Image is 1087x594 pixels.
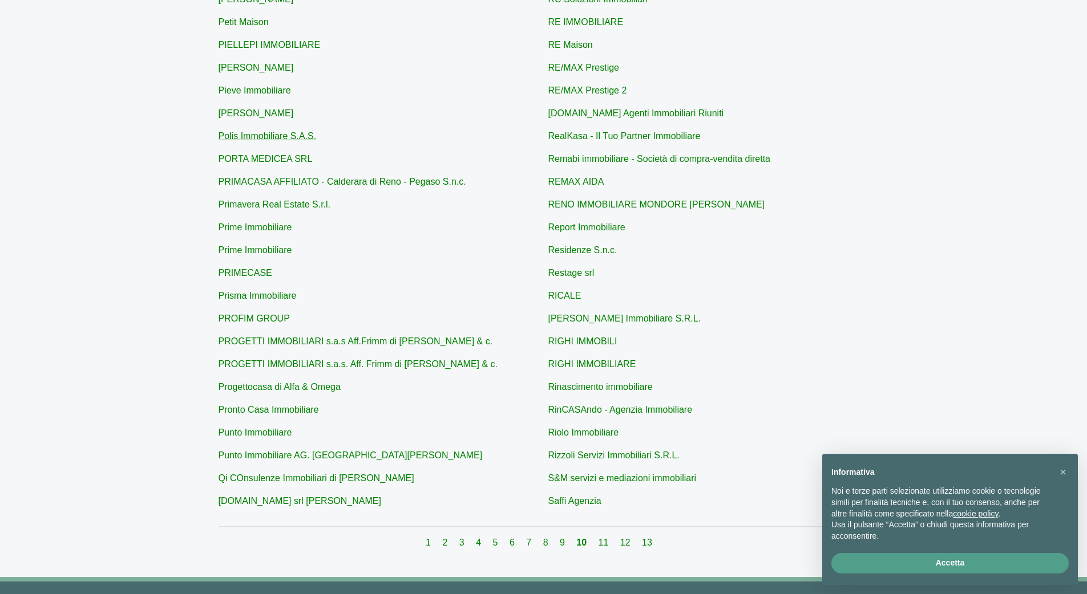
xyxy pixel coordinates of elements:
[219,405,319,414] a: Pronto Casa Immobiliare
[219,108,294,118] a: [PERSON_NAME]
[219,359,498,369] a: PROGETTI IMMOBILIARI s.a.s. Aff. Frimm di [PERSON_NAME] & c.
[219,177,466,186] a: PRIMACASA AFFILIATO - Calderara di Reno - Pegaso S.n.c.
[548,86,627,95] a: RE/MAX Prestige 2
[548,17,624,27] a: RE IMMOBILIARE
[219,473,414,483] a: Qi COnsulenze Immobiliari di [PERSON_NAME]
[642,538,652,547] a: 13
[548,177,604,186] a: REMAX AIDA
[219,336,493,346] a: PROGETTI IMMOBILIARI s.a.s Aff.Frimm di [PERSON_NAME] & c.
[219,268,272,278] a: PRIMECASE
[219,222,292,232] a: Prime Immobiliare
[548,336,617,346] a: RIGHI IMMOBILI
[548,405,693,414] a: RinCASAndo - Agenzia Immobiliare
[548,450,680,460] a: Rizzoli Servizi Immobiliari S.R.L.
[219,63,294,72] a: [PERSON_NAME]
[831,553,1069,573] button: Accetta
[219,200,331,209] a: Primavera Real Estate S.r.l.
[548,154,771,164] a: Remabi immobiliare - Società di compra-vendita diretta
[548,496,601,506] a: Saffi Agenzia
[442,538,450,547] a: 2
[493,538,500,547] a: 5
[1060,466,1066,478] span: ×
[219,131,317,141] a: Polis Immobiliare S.A.S.
[548,473,697,483] a: S&M servizi e mediazioni immobiliari
[219,428,292,437] a: Punto Immobiliare
[219,314,290,323] a: PROFIM GROUP
[548,63,619,72] a: RE/MAX Prestige
[476,538,483,547] a: 4
[1054,463,1072,481] button: Chiudi questa informativa
[219,382,341,392] a: Progettocasa di Alfa & Omega
[510,538,517,547] a: 6
[548,314,701,323] a: [PERSON_NAME] Immobiliare S.R.L.
[548,268,595,278] a: Restage srl
[219,291,297,300] a: Prisma Immobiliare
[548,108,724,118] a: [DOMAIN_NAME] Agenti Immobiliari Riuniti
[219,17,269,27] a: Petit Maison
[548,291,581,300] a: RICALE
[459,538,467,547] a: 3
[219,154,313,164] a: PORTA MEDICEA SRL
[548,382,653,392] a: Rinascimento immobiliare
[548,131,701,141] a: RealKasa - Il Tuo Partner Immobiliare
[599,538,611,547] a: 11
[548,200,765,209] a: RENO IMMOBILIARE MONDORE [PERSON_NAME]
[831,467,1050,477] h2: Informativa
[219,245,292,255] a: Prime Immobiliare
[576,538,589,547] a: 10
[219,450,483,460] a: Punto Immobiliare AG. [GEOGRAPHIC_DATA][PERSON_NAME]
[426,538,433,547] a: 1
[219,40,321,50] a: PIELLEPI IMMOBILIARE
[548,222,625,232] a: Report Immobiliare
[548,359,636,369] a: RIGHI IMMOBILIARE
[953,509,998,518] a: cookie policy - il link si apre in una nuova scheda
[548,245,617,255] a: Residenze S.n.c.
[526,538,534,547] a: 7
[620,538,633,547] a: 12
[560,538,567,547] a: 9
[548,40,593,50] a: RE Maison
[831,486,1050,519] p: Noi e terze parti selezionate utilizziamo cookie o tecnologie simili per finalità tecniche e, con...
[219,86,291,95] a: Pieve Immobiliare
[548,428,619,437] a: Riolo Immobiliare
[543,538,551,547] a: 8
[831,519,1050,542] p: Usa il pulsante “Accetta” o chiudi questa informativa per acconsentire.
[219,496,381,506] a: [DOMAIN_NAME] srl [PERSON_NAME]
